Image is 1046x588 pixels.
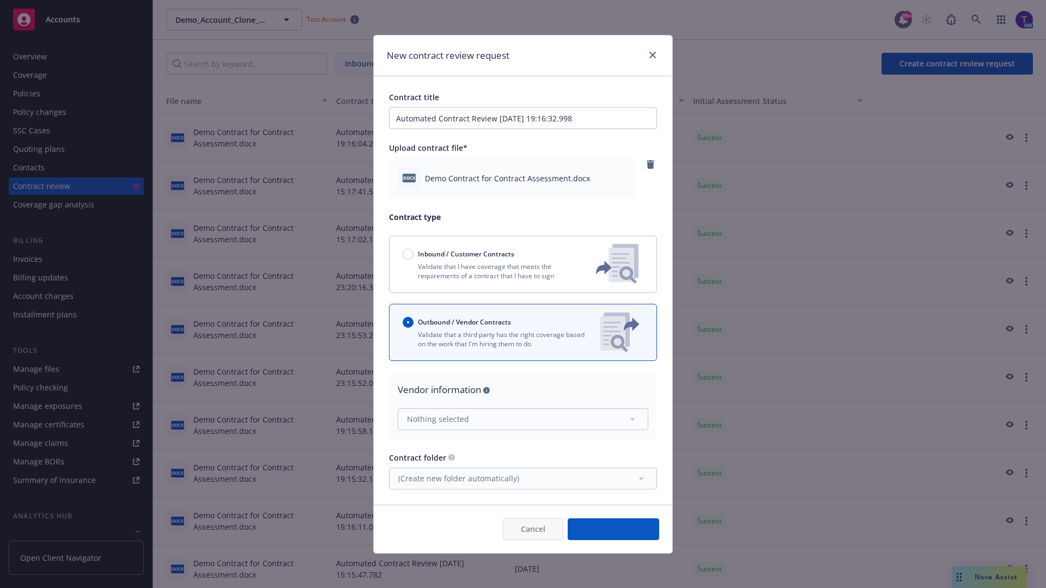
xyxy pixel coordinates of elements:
span: Demo Contract for Contract Assessment.docx [425,173,590,184]
div: Vendor information [398,383,648,397]
span: (Create new folder automatically) [398,473,519,484]
h1: New contract review request [387,48,509,63]
a: close [646,48,659,62]
input: Inbound / Customer Contracts [403,249,413,260]
span: Contract folder [389,452,446,463]
span: Upload contract file* [389,143,467,153]
span: Contract title [389,92,439,102]
span: Cancel [521,524,545,534]
p: Validate that I have coverage that meets the requirements of a contract that I have to sign [403,262,578,280]
a: remove [644,158,657,171]
button: Outbound / Vendor ContractsValidate that a third party has the right coverage based on the work t... [389,304,657,361]
span: Create request [586,524,641,534]
button: Create request [568,518,659,540]
span: Nothing selected [407,413,469,425]
span: Outbound / Vendor Contracts [418,317,511,327]
button: Inbound / Customer ContractsValidate that I have coverage that meets the requirements of a contra... [389,236,657,293]
input: Enter a title for this contract [389,107,657,129]
p: Contract type [389,211,657,223]
input: Outbound / Vendor Contracts [403,317,413,328]
button: Nothing selected [398,408,648,430]
span: docx [403,174,416,182]
button: (Create new folder automatically) [389,468,657,489]
p: Validate that a third party has the right coverage based on the work that I'm hiring them to do [403,330,591,348]
button: Cancel [503,518,563,540]
span: Inbound / Customer Contracts [418,249,514,259]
